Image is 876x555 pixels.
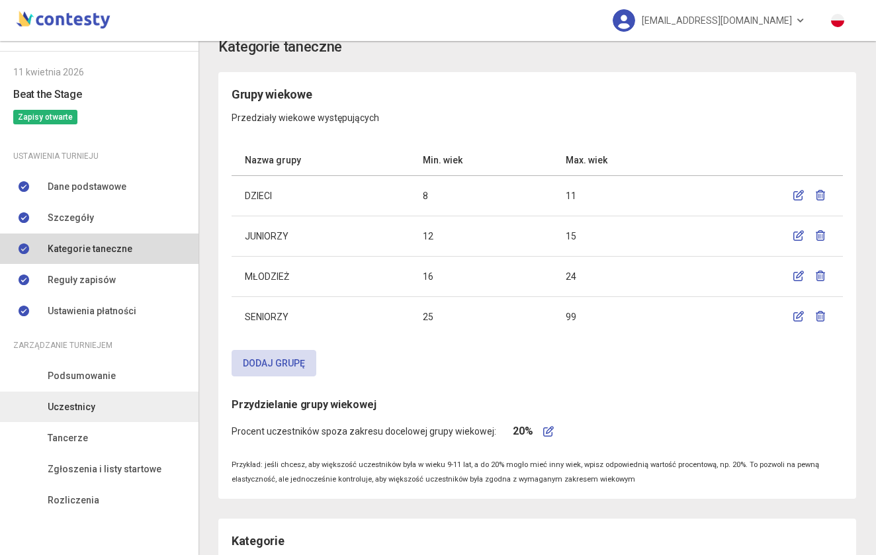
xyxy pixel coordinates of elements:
[13,86,185,103] h6: Beat the Stage
[48,241,132,256] span: Kategorie taneczne
[48,304,136,318] span: Ustawienia płatności
[48,368,116,383] span: Podsumowanie
[48,493,99,507] span: Rozliczenia
[48,210,94,225] span: Szczegóły
[552,216,699,256] td: 15
[232,87,312,101] span: Grupy wiekowe
[232,256,410,296] td: MŁODZIEŻ
[13,338,112,353] span: Zarządzanie turniejem
[232,216,410,256] td: JUNIORZY
[232,104,843,125] p: Przedziały wiekowe występujących
[232,534,285,548] span: Kategorie
[410,296,552,337] td: 25
[13,65,185,79] div: 11 kwietnia 2026
[218,36,856,59] app-title: settings-categories.title
[410,145,552,176] th: Min. wiek
[552,256,699,296] td: 24
[232,175,410,216] td: DZIECI
[48,462,161,476] span: Zgłoszenia i listy startowe
[48,179,126,194] span: Dane podstawowe
[13,149,185,163] div: Ustawienia turnieju
[48,431,88,445] span: Tancerze
[232,396,843,413] h6: Przydzielanie grupy wiekowej
[13,110,77,124] span: Zapisy otwarte
[552,145,699,176] th: Max. wiek
[513,423,533,439] h6: 20%
[232,460,819,484] small: Przykład: jeśli chcesz, aby większość uczestników była w wieku 9-11 lat, a do 20% mogło mieć inny...
[410,256,552,296] td: 16
[642,7,792,34] span: [EMAIL_ADDRESS][DOMAIN_NAME]
[410,175,552,216] td: 8
[232,145,410,176] th: Nazwa grupy
[48,400,95,414] span: Uczestnicy
[218,36,342,59] h3: Kategorie taneczne
[232,424,496,439] span: Procent uczestników spoza zakresu docelowej grupy wiekowej:
[232,296,410,337] td: SENIORZY
[552,175,699,216] td: 11
[48,273,116,287] span: Reguły zapisów
[410,216,552,256] td: 12
[552,296,699,337] td: 99
[232,350,316,376] button: Dodaj grupę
